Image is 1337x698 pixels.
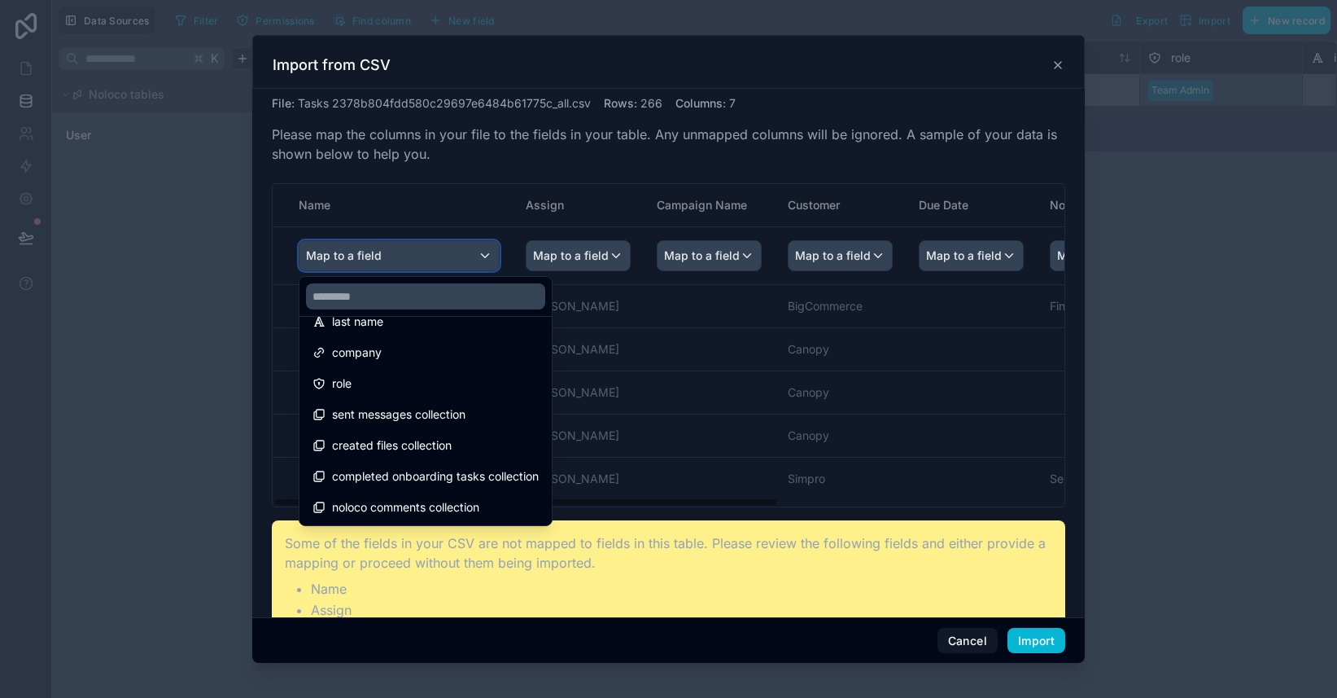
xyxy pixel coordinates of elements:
span: noloco comments collection [332,498,479,517]
span: last name [332,312,383,331]
span: role [332,374,352,393]
span: created files collection [332,436,452,455]
span: company [332,343,382,362]
span: completed onboarding tasks collection [332,467,539,486]
span: sent messages collection [332,405,465,424]
div: scrollable content [273,184,1064,507]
